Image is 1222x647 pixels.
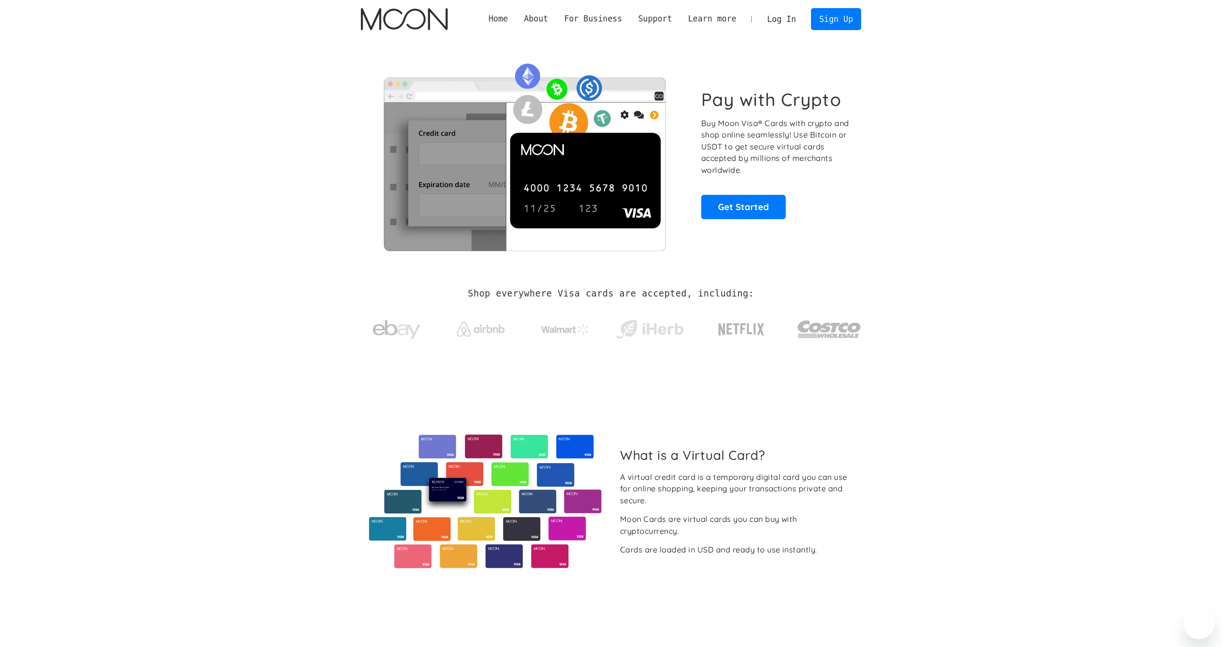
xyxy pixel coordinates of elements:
div: For Business [556,13,630,25]
div: About [516,13,556,25]
img: ebay [373,315,421,345]
div: A virtual credit card is a temporary digital card you can use for online shopping, keeping your t... [620,471,853,507]
a: Sign Up [811,8,861,30]
img: Moon Logo [361,8,447,30]
img: Walmart [541,324,589,335]
img: Costco [797,311,861,347]
a: home [361,8,447,30]
a: Costco [797,302,861,352]
a: Log In [759,9,804,30]
div: About [524,13,548,25]
div: For Business [564,13,622,25]
div: Cards are loaded in USD and ready to use instantly. [620,544,817,556]
img: Airbnb [457,322,505,337]
img: Netflix [717,318,765,341]
iframe: Schaltfläche zum Öffnen des Messaging-Fensters [1184,609,1214,639]
h2: Shop everywhere Visa cards are accepted, including: [468,288,754,299]
a: ebay [361,305,432,350]
a: Netflix [699,308,784,346]
div: Learn more [688,13,736,25]
a: Home [481,13,516,25]
img: Moon Cards let you spend your crypto anywhere Visa is accepted. [361,57,688,251]
div: Support [638,13,672,25]
h1: Pay with Crypto [701,89,842,110]
p: Buy Moon Visa® Cards with crypto and shop online seamlessly! Use Bitcoin or USDT to get secure vi... [701,117,851,176]
h2: What is a Virtual Card? [620,447,853,463]
a: Walmart [530,314,601,340]
img: Virtual cards from Moon [368,435,603,568]
a: Airbnb [445,312,516,341]
div: Support [630,13,680,25]
div: Learn more [680,13,745,25]
a: Get Started [701,195,786,219]
div: Moon Cards are virtual cards you can buy with cryptocurrency. [620,513,853,537]
img: iHerb [614,317,685,342]
a: iHerb [614,308,685,347]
